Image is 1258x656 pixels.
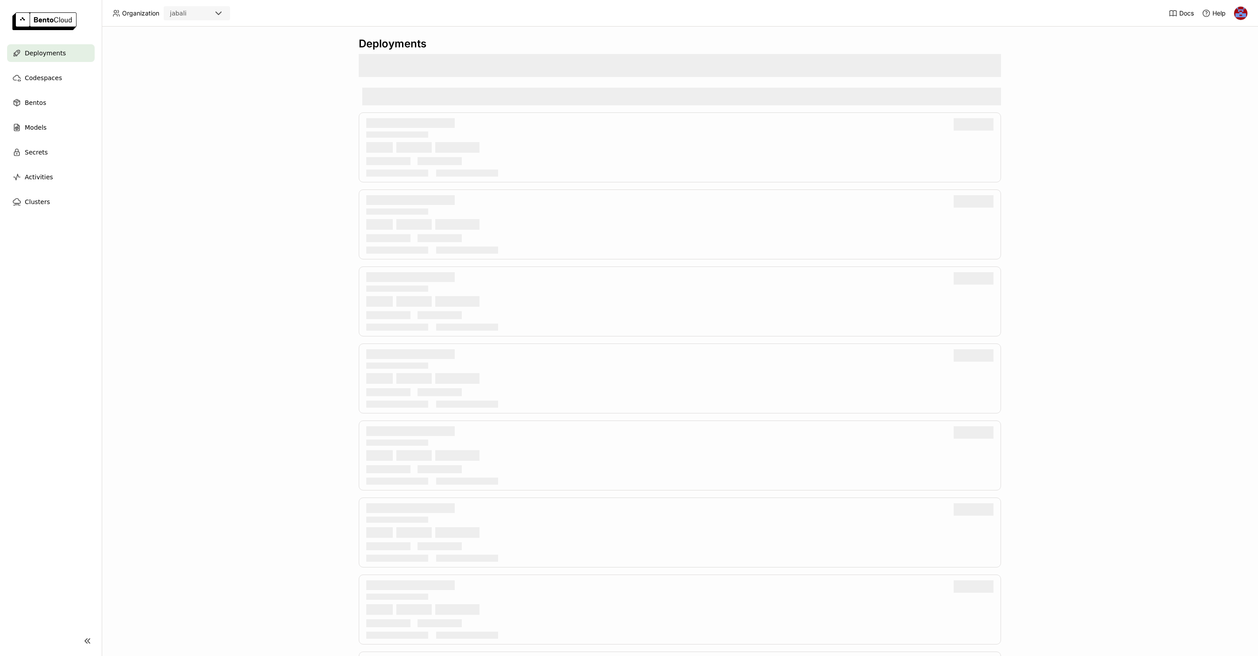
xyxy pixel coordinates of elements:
[122,9,159,17] span: Organization
[25,48,66,58] span: Deployments
[1234,7,1247,20] img: Jhonatan Oliveira
[25,97,46,108] span: Bentos
[7,143,95,161] a: Secrets
[359,37,1001,50] div: Deployments
[25,197,50,207] span: Clusters
[12,12,77,30] img: logo
[7,168,95,186] a: Activities
[25,122,46,133] span: Models
[25,147,48,158] span: Secrets
[25,172,53,182] span: Activities
[7,193,95,211] a: Clusters
[7,119,95,136] a: Models
[1179,9,1194,17] span: Docs
[7,69,95,87] a: Codespaces
[7,44,95,62] a: Deployments
[7,94,95,112] a: Bentos
[1212,9,1226,17] span: Help
[1169,9,1194,18] a: Docs
[1202,9,1226,18] div: Help
[25,73,62,83] span: Codespaces
[170,9,187,18] div: jabali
